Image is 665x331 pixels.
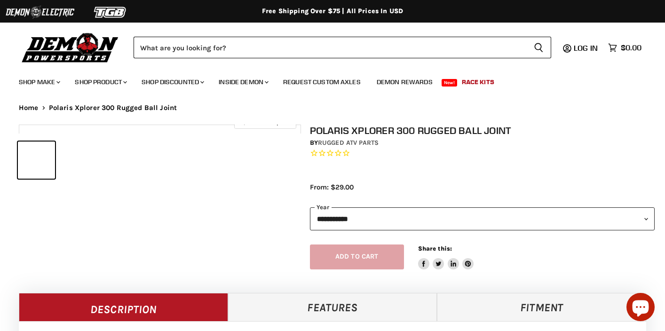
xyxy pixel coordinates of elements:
[19,31,122,64] img: Demon Powersports
[418,245,452,252] span: Share this:
[276,72,368,92] a: Request Custom Axles
[318,139,379,147] a: Rugged ATV Parts
[310,138,655,148] div: by
[603,41,646,55] a: $0.00
[624,293,657,323] inbox-online-store-chat: Shopify online store chat
[310,207,655,230] select: year
[437,293,646,321] a: Fitment
[75,3,146,21] img: TGB Logo 2
[68,72,133,92] a: Shop Product
[212,72,274,92] a: Inside Demon
[49,104,177,112] span: Polaris Xplorer 300 Rugged Ball Joint
[19,104,39,112] a: Home
[570,44,603,52] a: Log in
[19,293,228,321] a: Description
[310,183,354,191] span: From: $29.00
[418,244,474,269] aside: Share this:
[310,125,655,136] h1: Polaris Xplorer 300 Rugged Ball Joint
[18,142,55,179] button: Polaris Xplorer 300 Rugged Ball Joint thumbnail
[5,3,75,21] img: Demon Electric Logo 2
[621,43,641,52] span: $0.00
[574,43,598,53] span: Log in
[12,69,639,92] ul: Main menu
[442,79,458,87] span: New!
[370,72,440,92] a: Demon Rewards
[135,72,210,92] a: Shop Discounted
[239,118,291,126] span: Click to expand
[134,37,551,58] form: Product
[134,37,526,58] input: Search
[455,72,501,92] a: Race Kits
[526,37,551,58] button: Search
[12,72,66,92] a: Shop Make
[228,293,437,321] a: Features
[310,149,655,158] span: Rated 0.0 out of 5 stars 0 reviews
